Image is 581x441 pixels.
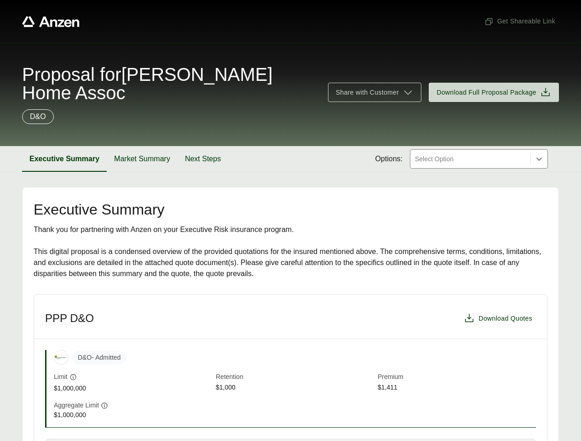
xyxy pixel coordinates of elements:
div: Thank you for partnering with Anzen on your Executive Risk insurance program. This digital propos... [34,224,547,279]
span: Aggregate Limit [54,401,99,410]
button: Download Quotes [460,309,536,328]
button: Market Summary [107,146,178,172]
span: Share with Customer [336,88,399,97]
span: Get Shareable Link [484,17,555,26]
span: $1,000,000 [54,384,212,393]
span: D&O - Admitted [72,351,126,364]
img: Preferred Property Program [54,351,68,364]
h2: Executive Summary [34,202,547,217]
span: $1,000,000 [54,410,212,420]
button: Executive Summary [22,146,107,172]
button: Get Shareable Link [481,13,559,30]
button: Download Full Proposal Package [429,83,559,102]
span: Options: [375,153,403,164]
a: Anzen website [22,16,80,27]
button: Share with Customer [328,83,421,102]
span: Premium [378,372,536,383]
span: $1,411 [378,383,536,393]
span: Retention [216,372,374,383]
span: Limit [54,372,68,382]
h3: PPP D&O [45,311,94,325]
p: D&O [30,111,46,122]
span: Download Quotes [478,314,532,323]
span: $1,000 [216,383,374,393]
span: Proposal for [PERSON_NAME] Home Assoc [22,65,317,102]
button: Next Steps [178,146,228,172]
span: Download Full Proposal Package [437,88,536,97]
